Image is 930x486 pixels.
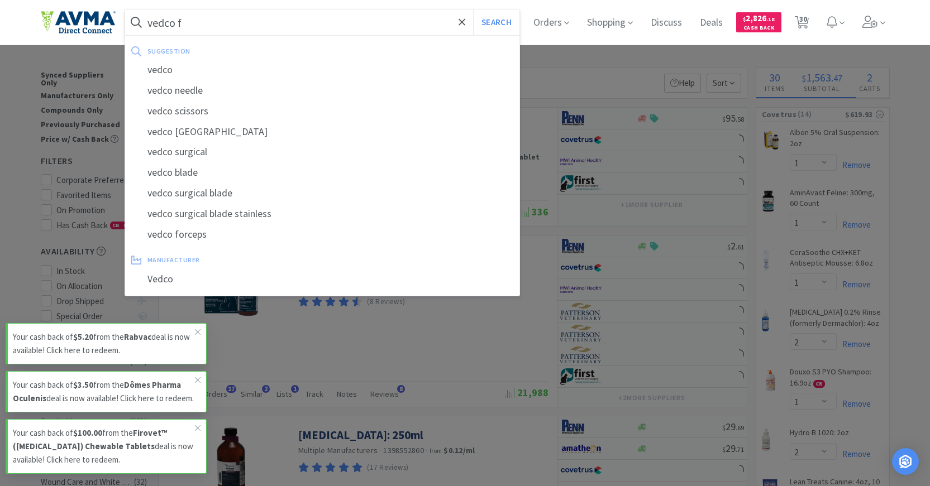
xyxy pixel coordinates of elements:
[125,204,520,224] div: vedco surgical blade stainless
[41,11,116,34] img: e4e33dab9f054f5782a47901c742baa9_102.png
[125,183,520,204] div: vedco surgical blade
[125,9,520,35] input: Search by item, sku, manufacturer, ingredient, size...
[13,330,195,357] p: Your cash back of from the deal is now available! Click here to redeem.
[13,378,195,405] p: Your cash back of from the deal is now available! Click here to redeem.
[125,80,520,101] div: vedco needle
[13,426,195,466] p: Your cash back of from the deal is now available! Click here to redeem.
[743,25,775,32] span: Cash Back
[125,162,520,183] div: vedco blade
[125,122,520,142] div: vedco [GEOGRAPHIC_DATA]
[125,142,520,162] div: vedco surgical
[743,13,775,23] span: 2,826
[892,448,919,475] div: Open Intercom Messenger
[736,7,781,37] a: $2,826.18Cash Back
[73,331,93,342] strong: $5.20
[125,269,520,290] div: Vedco
[124,331,151,342] strong: Rabvac
[473,9,519,35] button: Search
[73,427,102,438] strong: $100.00
[766,16,775,23] span: . 18
[790,19,813,29] a: 30
[125,60,520,80] div: vedco
[125,101,520,122] div: vedco scissors
[743,16,746,23] span: $
[125,224,520,245] div: vedco forceps
[646,18,686,28] a: Discuss
[147,251,356,268] div: manufacturer
[73,379,93,390] strong: $3.50
[147,42,352,60] div: suggestion
[695,18,727,28] a: Deals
